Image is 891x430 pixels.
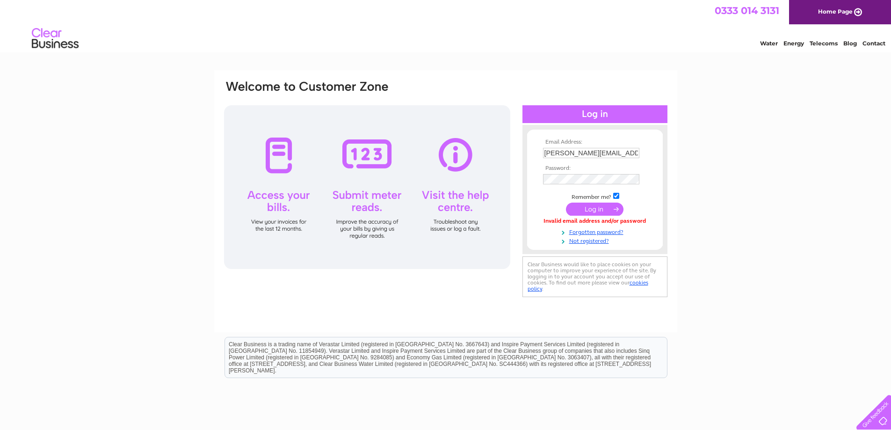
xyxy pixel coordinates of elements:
a: Contact [862,40,885,47]
img: logo.png [31,24,79,53]
a: 0333 014 3131 [715,5,779,16]
th: Email Address: [541,139,649,146]
a: Water [760,40,778,47]
td: Remember me? [541,191,649,201]
div: Invalid email address and/or password [543,218,647,225]
a: Telecoms [810,40,838,47]
a: Forgotten password? [543,227,649,236]
div: Clear Business is a trading name of Verastar Limited (registered in [GEOGRAPHIC_DATA] No. 3667643... [225,5,667,45]
a: Not registered? [543,236,649,245]
a: Blog [843,40,857,47]
th: Password: [541,165,649,172]
a: cookies policy [528,279,648,292]
div: Clear Business would like to place cookies on your computer to improve your experience of the sit... [522,256,667,297]
a: Energy [783,40,804,47]
input: Submit [566,203,623,216]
